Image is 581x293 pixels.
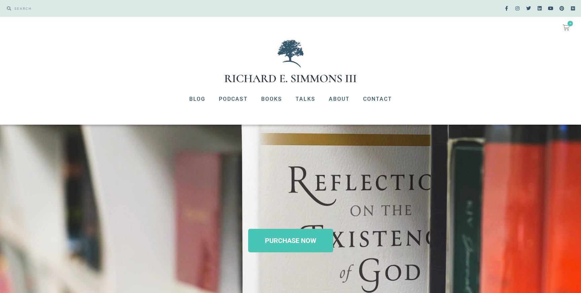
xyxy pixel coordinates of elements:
a: Podcast [212,90,255,108]
a: 0 [555,20,578,35]
span: 0 [568,21,573,26]
a: Talks [289,90,322,108]
span: PURCHASE NOW [265,237,316,244]
a: About [322,90,356,108]
a: Blog [183,90,212,108]
a: Contact [356,90,399,108]
a: Books [255,90,289,108]
input: SEARCH [11,3,287,13]
a: PURCHASE NOW [248,229,333,252]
